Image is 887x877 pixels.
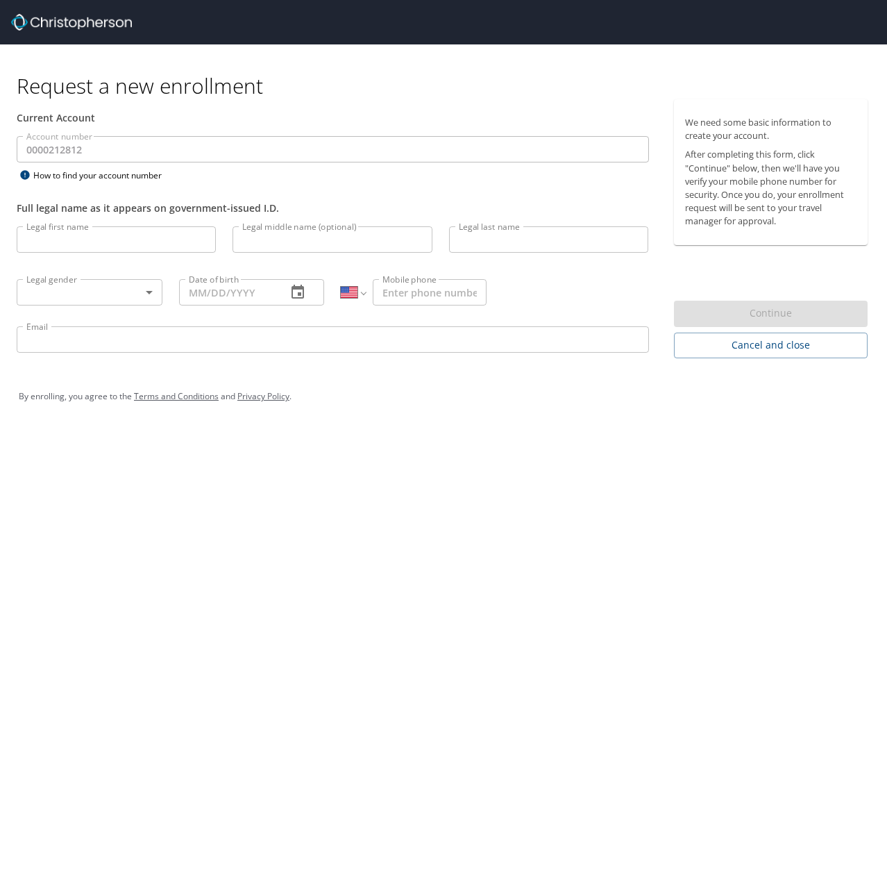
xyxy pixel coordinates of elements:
div: Full legal name as it appears on government-issued I.D. [17,201,649,215]
div: Current Account [17,110,649,125]
div: How to find your account number [17,167,190,184]
p: We need some basic information to create your account. [685,116,857,142]
span: Cancel and close [685,337,857,354]
a: Privacy Policy [237,390,289,402]
div: ​ [17,279,162,306]
a: Terms and Conditions [134,390,219,402]
input: MM/DD/YYYY [179,279,276,306]
div: By enrolling, you agree to the and . [19,379,868,414]
button: Cancel and close [674,333,868,358]
img: cbt logo [11,14,132,31]
input: Enter phone number [373,279,487,306]
p: After completing this form, click "Continue" below, then we'll have you verify your mobile phone ... [685,148,857,228]
h1: Request a new enrollment [17,72,879,99]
